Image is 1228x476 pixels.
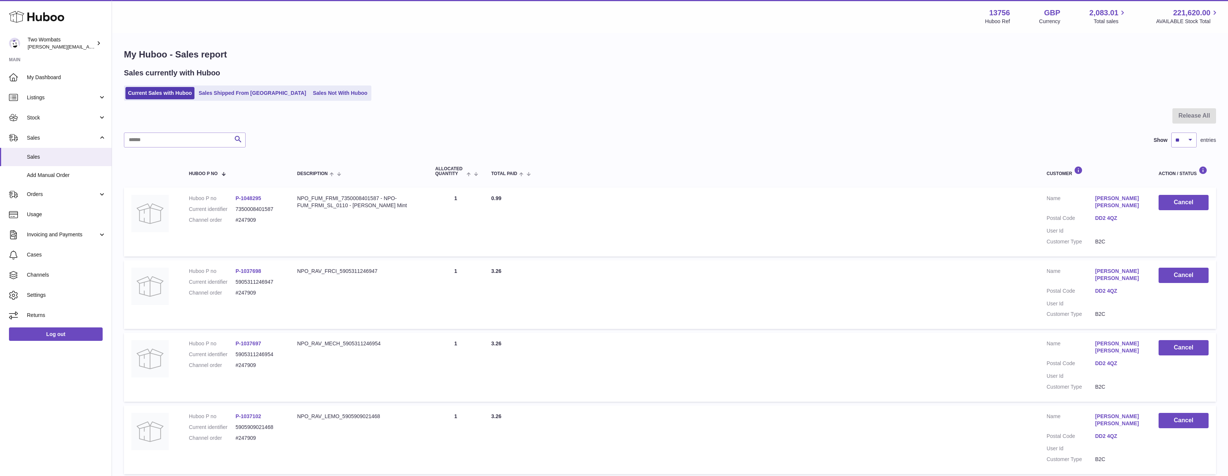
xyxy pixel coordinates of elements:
[1047,238,1095,245] dt: Customer Type
[236,268,261,274] a: P-1037698
[236,362,282,369] dd: #247909
[189,195,236,202] dt: Huboo P no
[1047,166,1144,176] div: Customer
[28,44,150,50] span: [PERSON_NAME][EMAIL_ADDRESS][DOMAIN_NAME]
[428,260,484,329] td: 1
[27,211,106,218] span: Usage
[236,435,282,442] dd: #247909
[1095,413,1144,427] a: [PERSON_NAME] [PERSON_NAME]
[985,18,1010,25] div: Huboo Ref
[27,312,106,319] span: Returns
[491,413,501,419] span: 3.26
[1095,383,1144,391] dd: B2C
[989,8,1010,18] strong: 13756
[1047,287,1095,296] dt: Postal Code
[1094,18,1127,25] span: Total sales
[1047,383,1095,391] dt: Customer Type
[1047,227,1095,234] dt: User Id
[189,206,236,213] dt: Current identifier
[1044,8,1060,18] strong: GBP
[297,195,420,209] div: NPO_FUM_FRMI_7350008401587 - NPO-FUM_FRMI_SL_0110 - [PERSON_NAME] Mint
[491,171,517,176] span: Total paid
[1090,8,1127,25] a: 2,083.01 Total sales
[1047,433,1095,442] dt: Postal Code
[428,333,484,401] td: 1
[1156,8,1219,25] a: 221,620.00 AVAILABLE Stock Total
[1047,456,1095,463] dt: Customer Type
[189,279,236,286] dt: Current identifier
[1039,18,1060,25] div: Currency
[189,413,236,420] dt: Huboo P no
[236,195,261,201] a: P-1048295
[236,340,261,346] a: P-1037697
[297,340,420,347] div: NPO_RAV_MECH_5905311246954
[1047,360,1095,369] dt: Postal Code
[1047,445,1095,452] dt: User Id
[1095,238,1144,245] dd: B2C
[310,87,370,99] a: Sales Not With Huboo
[189,424,236,431] dt: Current identifier
[297,413,420,420] div: NPO_RAV_LEMO_5905909021468
[189,289,236,296] dt: Channel order
[124,49,1216,60] h1: My Huboo - Sales report
[491,340,501,346] span: 3.26
[125,87,194,99] a: Current Sales with Huboo
[236,413,261,419] a: P-1037102
[27,134,98,141] span: Sales
[1156,18,1219,25] span: AVAILABLE Stock Total
[428,405,484,474] td: 1
[1047,268,1095,284] dt: Name
[491,195,501,201] span: 0.99
[236,424,282,431] dd: 5905909021468
[428,187,484,256] td: 1
[1090,8,1119,18] span: 2,083.01
[1200,137,1216,144] span: entries
[131,268,169,305] img: no-photo.jpg
[236,217,282,224] dd: #247909
[1159,195,1209,210] button: Cancel
[1095,268,1144,282] a: [PERSON_NAME] [PERSON_NAME]
[27,292,106,299] span: Settings
[27,271,106,279] span: Channels
[1095,287,1144,295] a: DD2 4QZ
[1047,215,1095,224] dt: Postal Code
[27,231,98,238] span: Invoicing and Payments
[1047,300,1095,307] dt: User Id
[1047,195,1095,211] dt: Name
[1047,340,1095,356] dt: Name
[1159,413,1209,428] button: Cancel
[9,327,103,341] a: Log out
[1095,340,1144,354] a: [PERSON_NAME] [PERSON_NAME]
[1095,195,1144,209] a: [PERSON_NAME] [PERSON_NAME]
[1095,215,1144,222] a: DD2 4QZ
[1047,413,1095,429] dt: Name
[189,268,236,275] dt: Huboo P no
[297,171,328,176] span: Description
[189,171,218,176] span: Huboo P no
[189,340,236,347] dt: Huboo P no
[1159,268,1209,283] button: Cancel
[196,87,309,99] a: Sales Shipped From [GEOGRAPHIC_DATA]
[1159,340,1209,355] button: Cancel
[27,191,98,198] span: Orders
[27,94,98,101] span: Listings
[189,435,236,442] dt: Channel order
[9,38,20,49] img: alan@twowombats.com
[131,340,169,377] img: no-photo.jpg
[189,351,236,358] dt: Current identifier
[236,206,282,213] dd: 7350008401587
[27,114,98,121] span: Stock
[131,413,169,450] img: no-photo.jpg
[236,279,282,286] dd: 5905311246947
[1095,456,1144,463] dd: B2C
[1095,433,1144,440] a: DD2 4QZ
[297,268,420,275] div: NPO_RAV_FRCI_5905311246947
[1159,166,1209,176] div: Action / Status
[1154,137,1168,144] label: Show
[236,289,282,296] dd: #247909
[189,217,236,224] dt: Channel order
[27,172,106,179] span: Add Manual Order
[27,251,106,258] span: Cases
[131,195,169,232] img: no-photo.jpg
[124,68,220,78] h2: Sales currently with Huboo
